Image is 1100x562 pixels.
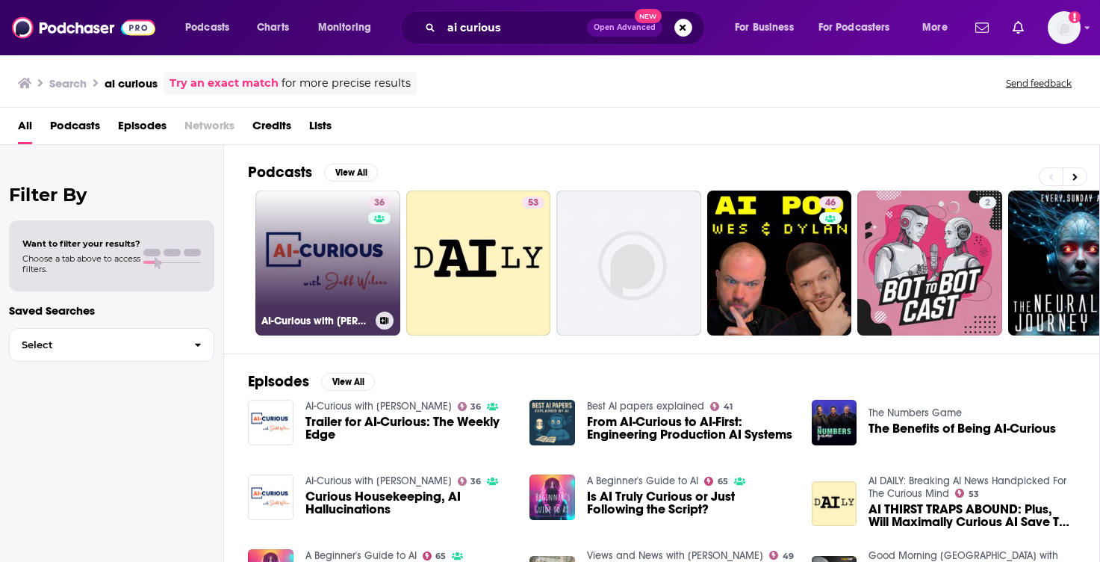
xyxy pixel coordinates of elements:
a: 2 [979,197,996,209]
a: Credits [252,114,291,144]
button: View All [324,164,378,182]
span: Want to filter your results? [22,238,140,249]
img: Curious Housekeeping, AI Hallucinations [248,475,293,520]
span: Select [10,340,182,350]
span: 46 [825,196,836,211]
a: Podcasts [50,114,100,144]
span: for more precise results [282,75,411,92]
a: PodcastsView All [248,163,378,182]
button: open menu [912,16,966,40]
span: 53 [969,491,979,498]
button: open menu [175,16,249,40]
a: Show notifications dropdown [1007,15,1030,40]
span: Open Advanced [594,24,656,31]
h3: Search [49,76,87,90]
a: 53 [406,191,551,336]
a: AI-Curious with Jeff Wilser [305,475,452,487]
a: AI THIRST TRAPS ABOUND: Plus, Will Maximally Curious AI Save The World or Destroy It [868,503,1075,528]
a: The Benefits of Being AI-Curious [868,422,1056,435]
span: Networks [184,114,234,144]
a: Charts [247,16,298,40]
a: The Numbers Game [868,407,962,419]
img: The Benefits of Being AI-Curious [812,400,857,445]
button: open menu [809,16,912,40]
img: From AI-Curious to AI-First: Engineering Production AI Systems [529,400,575,445]
span: Monitoring [318,17,371,38]
a: 46 [707,191,852,336]
a: Episodes [118,114,167,144]
a: From AI-Curious to AI-First: Engineering Production AI Systems [587,416,794,441]
span: Charts [257,17,289,38]
a: 36 [458,477,482,486]
span: For Business [735,17,794,38]
span: 41 [724,404,733,410]
a: 65 [704,477,728,486]
a: Try an exact match [170,75,279,92]
a: 53 [955,489,979,498]
a: A Beginner's Guide to AI [305,549,417,562]
button: Open AdvancedNew [587,19,662,37]
span: 36 [374,196,385,211]
button: Select [9,328,214,362]
a: All [18,114,32,144]
button: open menu [724,16,812,40]
h3: ai curious [105,76,158,90]
a: 65 [423,552,447,561]
span: Choose a tab above to access filters. [22,253,140,274]
span: 53 [528,196,538,211]
p: Saved Searches [9,303,214,318]
span: 36 [470,478,481,485]
img: Trailer for AI-Curious: The Weekly Edge [248,400,293,445]
a: Lists [309,114,332,144]
button: open menu [308,16,391,40]
img: Podchaser - Follow, Share and Rate Podcasts [12,13,155,42]
a: AI-Curious with Jeff Wilser [305,400,452,413]
h2: Episodes [248,372,309,391]
a: 49 [769,551,794,560]
span: 49 [783,553,794,560]
span: Logged in as Marketing09 [1048,11,1081,44]
span: New [635,9,662,23]
button: View All [321,373,375,391]
span: 65 [435,553,446,560]
svg: Add a profile image [1069,11,1081,23]
span: For Podcasters [818,17,890,38]
input: Search podcasts, credits, & more... [441,16,587,40]
img: Is AI Truly Curious or Just Following the Script? [529,475,575,520]
a: Is AI Truly Curious or Just Following the Script? [587,490,794,516]
a: Show notifications dropdown [969,15,995,40]
span: 2 [985,196,990,211]
h2: Filter By [9,184,214,206]
span: Podcasts [185,17,229,38]
a: A Beginner's Guide to AI [587,475,698,487]
a: Best AI papers explained [587,400,704,413]
img: AI THIRST TRAPS ABOUND: Plus, Will Maximally Curious AI Save The World or Destroy It [812,481,857,527]
a: 36 [368,197,391,209]
a: 36AI-Curious with [PERSON_NAME] [255,191,400,336]
a: 41 [710,402,733,411]
a: Trailer for AI-Curious: The Weekly Edge [305,416,512,441]
span: 65 [718,478,728,485]
button: Show profile menu [1048,11,1081,44]
div: Search podcasts, credits, & more... [414,10,719,45]
a: AI DAILY: Breaking AI News Handpicked For The Curious Mind [868,475,1066,500]
a: Curious Housekeeping, AI Hallucinations [305,490,512,516]
a: 2 [857,191,1002,336]
a: 36 [458,402,482,411]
